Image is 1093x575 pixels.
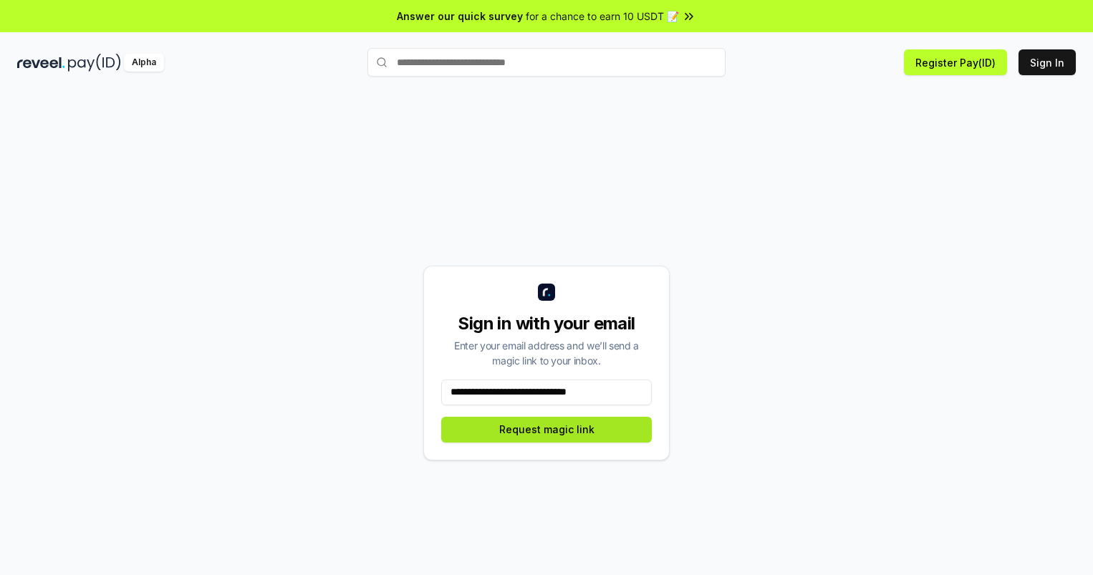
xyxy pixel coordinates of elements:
button: Register Pay(ID) [904,49,1007,75]
img: pay_id [68,54,121,72]
div: Sign in with your email [441,312,652,335]
button: Sign In [1019,49,1076,75]
div: Enter your email address and we’ll send a magic link to your inbox. [441,338,652,368]
span: Answer our quick survey [397,9,523,24]
button: Request magic link [441,417,652,443]
div: Alpha [124,54,164,72]
img: reveel_dark [17,54,65,72]
span: for a chance to earn 10 USDT 📝 [526,9,679,24]
img: logo_small [538,284,555,301]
